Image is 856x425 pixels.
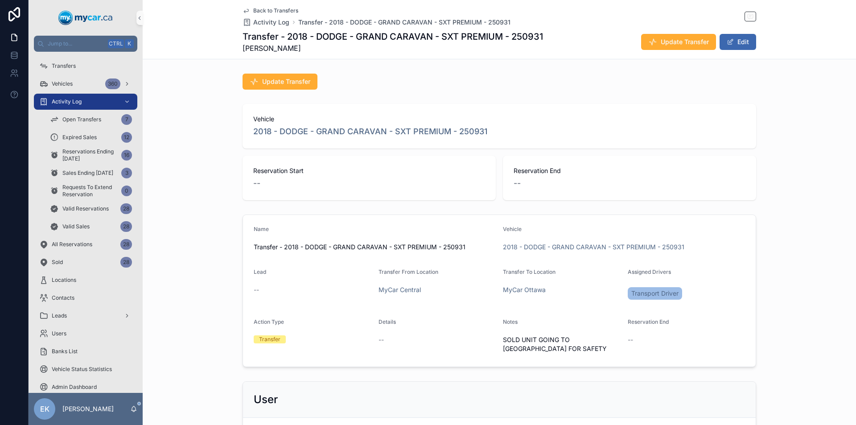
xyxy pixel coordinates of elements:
span: -- [253,177,260,190]
span: [PERSON_NAME] [243,43,543,54]
span: Requests To Extend Reservation [62,184,118,198]
button: Edit [720,34,756,50]
span: Reservation End [628,318,669,325]
a: Requests To Extend Reservation0 [45,183,137,199]
span: Transfers [52,62,76,70]
span: Transfer From Location [379,268,438,275]
span: Valid Reservations [62,205,109,212]
span: Expired Sales [62,134,97,141]
span: Sold [52,259,63,266]
a: 2018 - DODGE - GRAND CARAVAN - SXT PREMIUM - 250931 [503,243,684,252]
a: Transfers [34,58,137,74]
a: Leads [34,308,137,324]
a: Transport Driver [628,287,682,300]
span: Banks List [52,348,78,355]
span: Leads [52,312,67,319]
div: 28 [120,239,132,250]
span: Vehicles [52,80,73,87]
div: 28 [120,221,132,232]
span: All Reservations [52,241,92,248]
span: Open Transfers [62,116,101,123]
a: Admin Dashboard [34,379,137,395]
span: Transfer - 2018 - DODGE - GRAND CARAVAN - SXT PREMIUM - 250931 [254,243,496,252]
span: EK [40,404,49,414]
span: Reservation End [514,166,745,175]
span: Reservations Ending [DATE] [62,148,118,162]
div: 28 [120,203,132,214]
span: Vehicle Status Statistics [52,366,112,373]
h1: Transfer - 2018 - DODGE - GRAND CARAVAN - SXT PREMIUM - 250931 [243,30,543,43]
span: Update Transfer [661,37,709,46]
a: Sales Ending [DATE]3 [45,165,137,181]
span: Notes [503,318,518,325]
a: Open Transfers7 [45,111,137,128]
span: Name [254,226,269,232]
a: All Reservations28 [34,236,137,252]
a: Activity Log [34,94,137,110]
a: Reservations Ending [DATE]16 [45,147,137,163]
a: MyCar Ottawa [503,285,546,294]
span: Transport Driver [631,289,679,298]
h2: User [254,392,278,407]
span: Vehicle [253,115,745,124]
div: 0 [121,186,132,196]
a: Sold28 [34,254,137,270]
button: Update Transfer [641,34,716,50]
span: SOLD UNIT GOING TO [GEOGRAPHIC_DATA] FOR SAFETY [503,335,621,353]
div: 16 [121,150,132,161]
a: Banks List [34,343,137,359]
span: K [126,40,133,47]
span: -- [514,177,521,190]
span: Activity Log [253,18,289,27]
span: -- [628,335,633,344]
div: 7 [121,114,132,125]
span: Reservation Start [253,166,485,175]
button: Jump to...CtrlK [34,36,137,52]
span: Vehicle [503,226,522,232]
span: Details [379,318,396,325]
a: Expired Sales12 [45,129,137,145]
div: 360 [105,78,120,89]
span: Jump to... [48,40,104,47]
a: Locations [34,272,137,288]
span: Action Type [254,318,284,325]
a: Valid Reservations28 [45,201,137,217]
span: Ctrl [108,39,124,48]
span: Lead [254,268,266,275]
span: Sales Ending [DATE] [62,169,113,177]
a: Vehicle Status Statistics [34,361,137,377]
span: Locations [52,276,76,284]
span: Back to Transfers [253,7,298,14]
a: Activity Log [243,18,289,27]
a: Vehicles360 [34,76,137,92]
span: Admin Dashboard [52,384,97,391]
span: Assigned Drivers [628,268,671,275]
span: Users [52,330,66,337]
div: Transfer [259,335,280,343]
span: Update Transfer [262,77,310,86]
button: Update Transfer [243,74,317,90]
a: Users [34,326,137,342]
span: -- [254,285,259,294]
span: Valid Sales [62,223,90,230]
div: 3 [121,168,132,178]
div: 28 [120,257,132,268]
a: Contacts [34,290,137,306]
span: Transfer To Location [503,268,556,275]
p: [PERSON_NAME] [62,404,114,413]
a: Valid Sales28 [45,219,137,235]
div: scrollable content [29,52,143,393]
a: MyCar Central [379,285,421,294]
span: Activity Log [52,98,82,105]
img: App logo [58,11,113,25]
a: 2018 - DODGE - GRAND CARAVAN - SXT PREMIUM - 250931 [253,125,487,138]
span: Contacts [52,294,74,301]
span: -- [379,335,384,344]
a: Transfer - 2018 - DODGE - GRAND CARAVAN - SXT PREMIUM - 250931 [298,18,510,27]
a: Back to Transfers [243,7,298,14]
